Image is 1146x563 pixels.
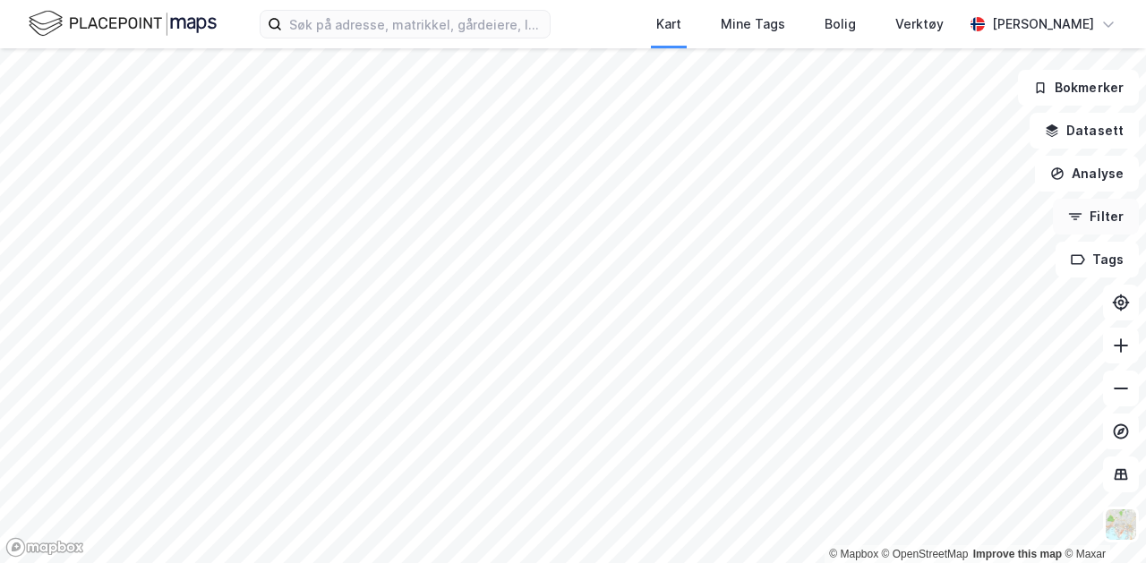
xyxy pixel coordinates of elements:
iframe: Chat Widget [1056,477,1146,563]
div: Verktøy [895,13,944,35]
div: Kart [656,13,681,35]
img: logo.f888ab2527a4732fd821a326f86c7f29.svg [29,8,217,39]
button: Bokmerker [1018,70,1139,106]
a: Mapbox homepage [5,537,84,558]
div: Kontrollprogram for chat [1056,477,1146,563]
div: Bolig [825,13,856,35]
button: Analyse [1035,156,1139,192]
a: Improve this map [973,548,1062,560]
button: Tags [1056,242,1139,277]
a: Mapbox [829,548,878,560]
a: OpenStreetMap [882,548,969,560]
button: Datasett [1030,113,1139,149]
div: [PERSON_NAME] [992,13,1094,35]
div: Mine Tags [721,13,785,35]
input: Søk på adresse, matrikkel, gårdeiere, leietakere eller personer [282,11,550,38]
button: Filter [1053,199,1139,235]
